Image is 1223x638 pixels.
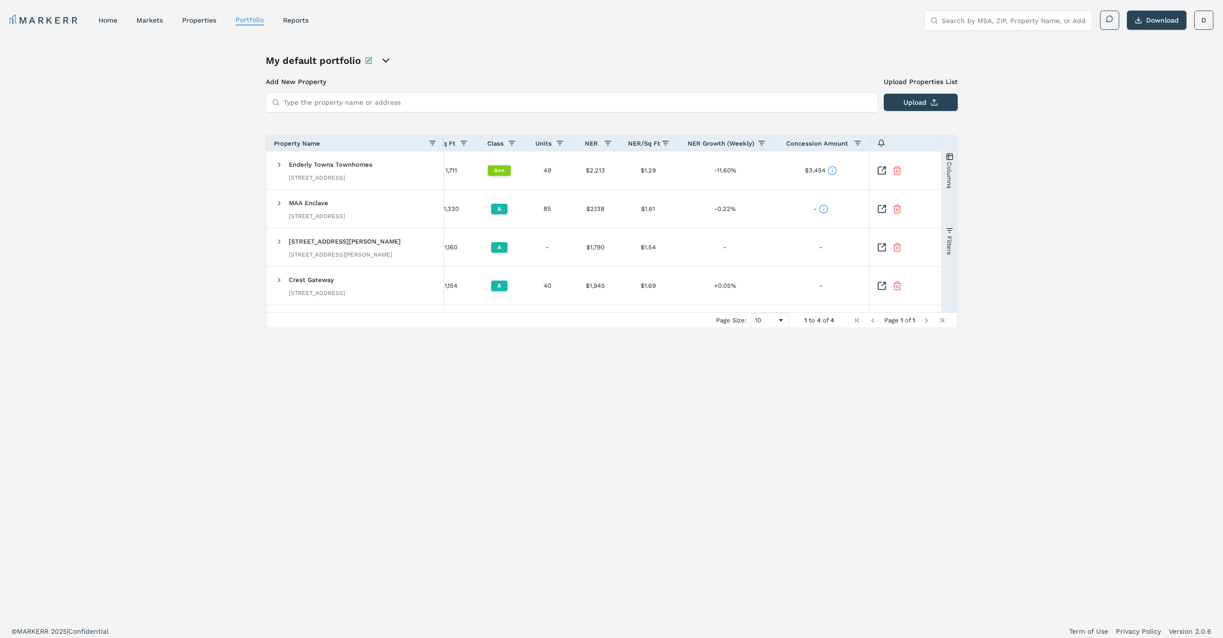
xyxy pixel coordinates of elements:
span: 1 [901,317,903,324]
div: $1.61 [619,190,677,228]
label: Upload Properties List [884,77,958,86]
div: 1,330 [427,190,475,228]
div: - [814,199,828,218]
span: NER/Sq Ft [628,140,660,147]
span: of [823,317,828,324]
span: Sq Ft [439,140,456,147]
div: Page Size [751,313,789,328]
span: Crest Gateway [289,276,334,283]
div: A++ [488,165,511,176]
span: MARKERR [17,627,51,635]
div: [STREET_ADDRESS][PERSON_NAME] [289,251,401,258]
div: +0.05% [677,267,773,305]
div: Next Page [923,317,930,324]
div: $1.54 [619,228,677,266]
span: Concession Amount [786,140,848,147]
span: Class [487,140,504,147]
div: 40 [523,267,571,305]
span: 1 [913,317,915,324]
span: NER Growth (Weekly) [688,140,754,147]
a: Inspect Comparable [877,243,887,252]
div: $1.69 [619,267,677,305]
div: 85 [523,190,571,228]
div: 1,154 [427,267,475,305]
span: Confidential [68,627,109,635]
span: 2025 | [51,627,68,635]
button: D [1194,11,1213,30]
a: Inspect Comparable [877,281,887,291]
h1: My default portfolio [266,54,361,67]
div: [STREET_ADDRESS] [289,212,345,220]
span: 4 [817,317,821,324]
div: -0.22% [677,190,773,228]
span: Enderly Towns Townhomes [289,161,372,168]
div: [STREET_ADDRESS] [289,174,372,182]
div: $1,790 [571,228,619,266]
div: First Page [853,317,861,324]
button: Remove Property From Portfolio [892,281,902,291]
div: A [491,204,507,214]
div: - [677,228,773,266]
span: © [12,627,17,635]
div: 1,711 [427,151,475,189]
span: Columns [946,161,953,188]
button: Rename this portfolio [365,54,372,67]
div: -11.60% [677,151,773,189]
button: open portfolio options [380,55,392,66]
button: Download [1127,11,1186,30]
span: D [1201,15,1206,25]
div: $1,945 [571,267,619,305]
button: Upload [884,94,958,111]
div: 1,160 [427,228,475,266]
a: properties [182,16,216,24]
span: [STREET_ADDRESS][PERSON_NAME] [289,238,401,245]
span: Property Name [274,140,320,147]
div: Last Page [938,317,946,324]
a: Inspect Comparable [877,204,887,214]
div: $3,454 [805,161,837,180]
div: Page Size: [716,317,747,324]
div: $2,138 [571,190,619,228]
a: Privacy Policy [1116,626,1161,636]
div: 10 [755,317,777,324]
div: $1.29 [619,151,677,189]
span: NER [585,140,598,147]
button: Remove Property From Portfolio [892,243,902,252]
div: $2,213 [571,151,619,189]
div: Previous Page [869,317,877,324]
div: A [491,281,507,291]
span: Units [535,140,552,147]
span: MAA Enclave [289,199,328,207]
div: [STREET_ADDRESS] [289,289,345,297]
span: 1 [804,317,807,324]
span: of [905,317,911,324]
a: MARKERR [10,13,79,27]
span: Filters [946,235,953,255]
div: - [819,238,823,257]
button: Remove Property From Portfolio [892,204,902,214]
div: A [491,242,507,253]
a: reports [283,16,309,24]
div: 49 [523,151,571,189]
a: Version 2.0.6 [1169,626,1211,636]
div: - [819,276,823,295]
span: Page [884,317,899,324]
a: home [99,16,117,24]
button: Remove Property From Portfolio [892,166,902,175]
a: markets [136,16,163,24]
span: to [809,317,815,324]
a: Term of Use [1069,626,1108,636]
a: Portfolio [235,16,264,24]
h3: Add New Property [266,77,878,86]
span: 4 [830,317,834,324]
input: Search by MSA, ZIP, Property Name, or Address [942,11,1086,30]
a: Inspect Comparable [877,166,887,175]
input: Type the property name or address [284,93,872,112]
div: - [523,228,571,266]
